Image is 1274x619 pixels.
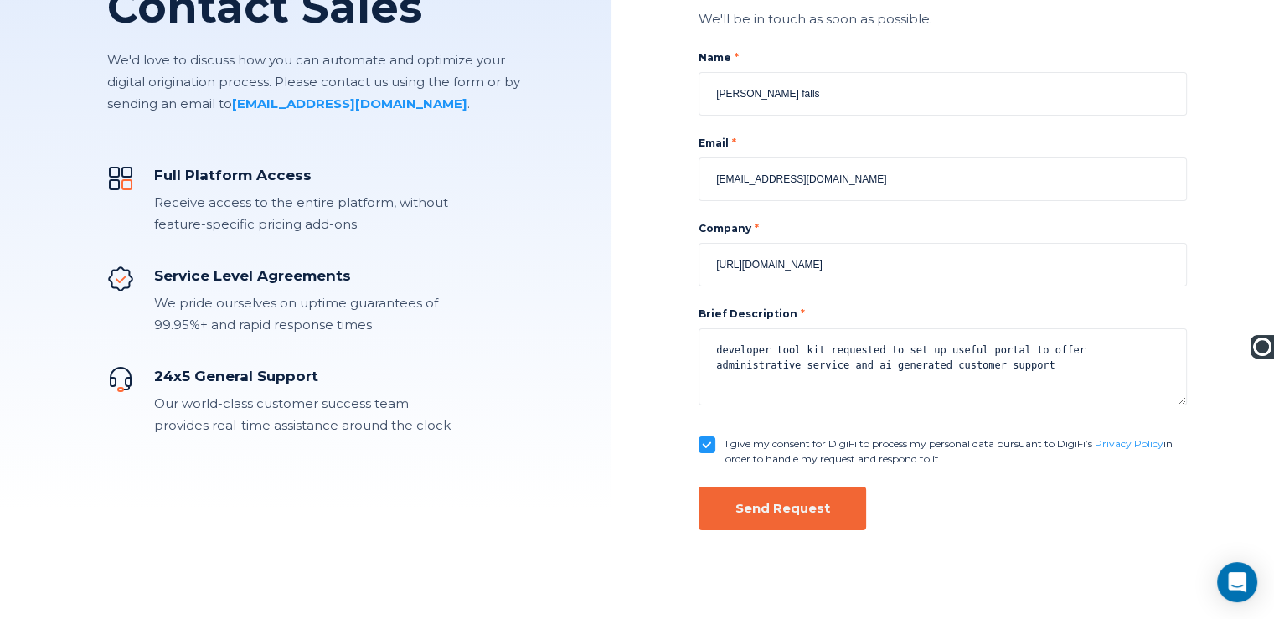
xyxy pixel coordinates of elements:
label: Email [699,136,1187,151]
div: Full Platform Access [154,165,451,185]
textarea: developer tool kit requested to set up useful portal to offer administrative service and ai gener... [699,328,1187,405]
p: We'd love to discuss how you can automate and optimize your digital origination process. Please c... [107,49,522,115]
div: Open Intercom Messenger [1217,562,1257,602]
label: Name [699,50,1187,65]
label: I give my consent for DigiFi to process my personal data pursuant to DigiFi’s in order to handle ... [725,436,1187,467]
div: Send Request [735,500,830,517]
a: Privacy Policy [1095,437,1163,450]
button: Send Request [699,487,866,530]
div: We'll be in touch as soon as possible. [699,8,1187,30]
img: Ooma Logo [1251,335,1274,359]
a: [EMAIL_ADDRESS][DOMAIN_NAME] [232,95,467,111]
div: Service Level Agreements [154,266,451,286]
label: Brief Description [699,307,805,320]
label: Company [699,221,1187,236]
div: We pride ourselves on uptime guarantees of 99.95%+ and rapid response times [154,292,451,336]
div: Receive access to the entire platform, without feature-specific pricing add-ons [154,192,451,235]
div: Our world-class customer success team provides real-time assistance around the clock [154,393,451,436]
div: 24x5 General Support [154,366,451,386]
